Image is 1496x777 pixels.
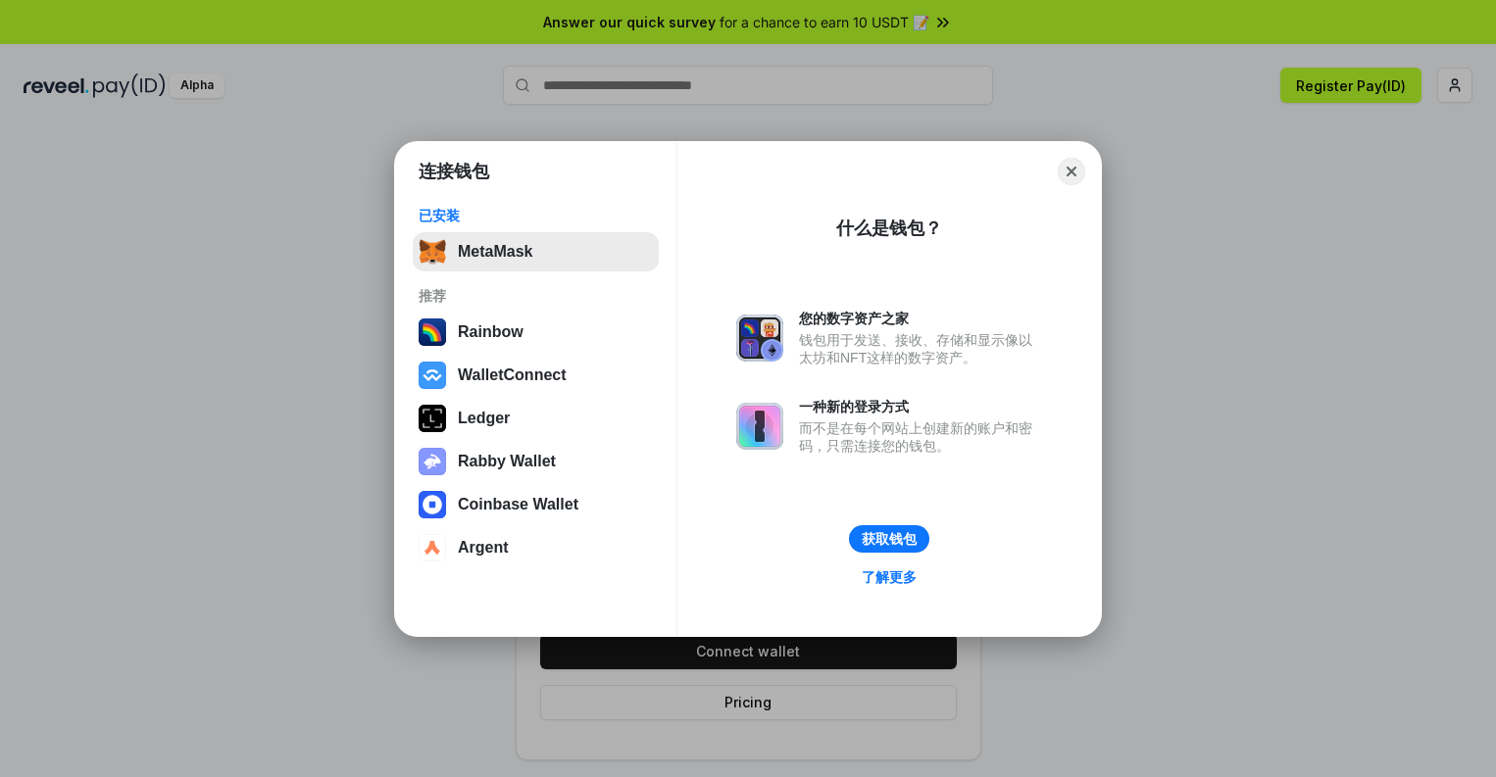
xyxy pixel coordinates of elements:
div: 什么是钱包？ [836,217,942,240]
img: svg+xml,%3Csvg%20xmlns%3D%22http%3A%2F%2Fwww.w3.org%2F2000%2Fsvg%22%20fill%3D%22none%22%20viewBox... [419,448,446,475]
div: 推荐 [419,287,653,305]
div: Argent [458,539,509,557]
img: svg+xml,%3Csvg%20fill%3D%22none%22%20height%3D%2233%22%20viewBox%3D%220%200%2035%2033%22%20width%... [419,238,446,266]
div: Coinbase Wallet [458,496,578,513]
button: Ledger [413,399,659,438]
button: WalletConnect [413,356,659,395]
img: svg+xml,%3Csvg%20xmlns%3D%22http%3A%2F%2Fwww.w3.org%2F2000%2Fsvg%22%20width%3D%2228%22%20height%3... [419,405,446,432]
h1: 连接钱包 [419,160,489,183]
img: svg+xml,%3Csvg%20xmlns%3D%22http%3A%2F%2Fwww.w3.org%2F2000%2Fsvg%22%20fill%3D%22none%22%20viewBox... [736,403,783,450]
button: Coinbase Wallet [413,485,659,524]
img: svg+xml,%3Csvg%20xmlns%3D%22http%3A%2F%2Fwww.w3.org%2F2000%2Fsvg%22%20fill%3D%22none%22%20viewBox... [736,315,783,362]
div: 您的数字资产之家 [799,310,1042,327]
a: 了解更多 [850,564,928,590]
div: Rainbow [458,323,524,341]
button: Close [1058,158,1085,185]
div: 获取钱包 [862,530,917,548]
button: Argent [413,528,659,567]
img: svg+xml,%3Csvg%20width%3D%2228%22%20height%3D%2228%22%20viewBox%3D%220%200%2028%2028%22%20fill%3D... [419,534,446,561]
div: MetaMask [458,243,532,261]
div: 而不是在每个网站上创建新的账户和密码，只需连接您的钱包。 [799,419,1042,455]
button: 获取钱包 [849,525,929,553]
div: 了解更多 [862,568,917,586]
button: Rabby Wallet [413,442,659,481]
img: svg+xml,%3Csvg%20width%3D%2228%22%20height%3D%2228%22%20viewBox%3D%220%200%2028%2028%22%20fill%3D... [419,491,446,518]
div: WalletConnect [458,366,567,384]
img: svg+xml,%3Csvg%20width%3D%22120%22%20height%3D%22120%22%20viewBox%3D%220%200%20120%20120%22%20fil... [419,318,446,346]
div: 已安装 [419,207,653,224]
button: MetaMask [413,232,659,271]
button: Rainbow [413,313,659,352]
div: 一种新的登录方式 [799,398,1042,415]
img: svg+xml,%3Csvg%20width%3D%2228%22%20height%3D%2228%22%20viewBox%3D%220%200%2028%2028%22%20fill%3D... [419,362,446,389]
div: Ledger [458,410,510,427]
div: 钱包用于发送、接收、存储和显示像以太坊和NFT这样的数字资产。 [799,331,1042,366]
div: Rabby Wallet [458,453,556,470]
